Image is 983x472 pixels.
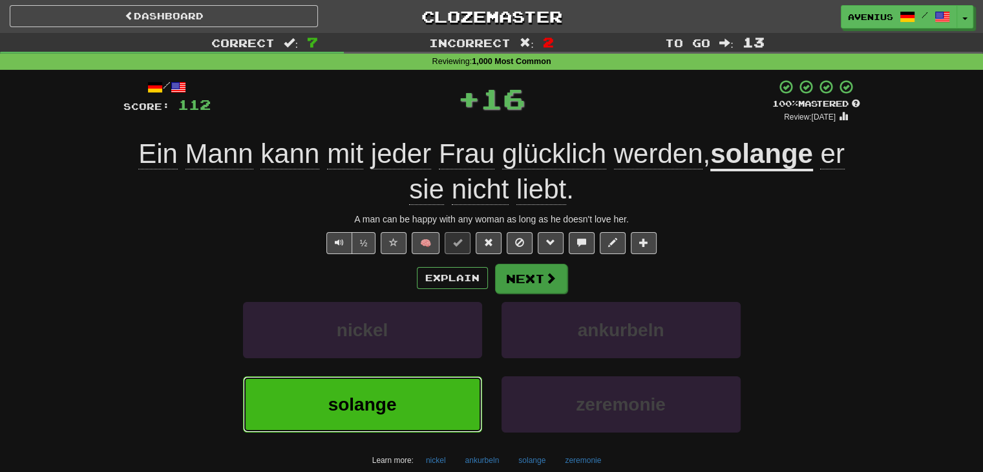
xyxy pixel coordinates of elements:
[409,174,444,205] span: sie
[476,232,502,254] button: Reset to 0% Mastered (alt+r)
[260,138,319,169] span: kann
[352,232,376,254] button: ½
[307,34,318,50] span: 7
[472,57,551,66] strong: 1,000 Most Common
[772,98,860,110] div: Mastered
[381,232,407,254] button: Favorite sentence (alt+f)
[328,394,397,414] span: solange
[458,79,480,118] span: +
[543,34,554,50] span: 2
[502,302,741,358] button: ankurbeln
[372,456,414,465] small: Learn more:
[452,174,509,205] span: nicht
[743,34,765,50] span: 13
[772,98,798,109] span: 100 %
[284,38,298,48] span: :
[419,451,453,470] button: nickel
[784,113,836,122] small: Review: [DATE]
[558,451,608,470] button: zeremonie
[327,138,363,169] span: mit
[502,376,741,433] button: zeremonie
[337,5,646,28] a: Clozemaster
[185,138,253,169] span: Mann
[243,376,482,433] button: solange
[123,213,860,226] div: A man can be happy with any woman as long as he doesn't love her.
[614,138,703,169] span: werden
[439,138,494,169] span: Frau
[665,36,710,49] span: To go
[211,36,275,49] span: Correct
[495,264,567,294] button: Next
[520,38,534,48] span: :
[178,96,211,113] span: 112
[841,5,957,28] a: Avenius /
[458,451,507,470] button: ankurbeln
[324,232,376,254] div: Text-to-speech controls
[138,138,710,169] span: ,
[631,232,657,254] button: Add to collection (alt+a)
[578,320,664,340] span: ankurbeln
[719,38,734,48] span: :
[138,138,178,169] span: Ein
[710,138,813,171] u: solange
[820,138,844,169] span: er
[10,5,318,27] a: Dashboard
[429,36,511,49] span: Incorrect
[569,232,595,254] button: Discuss sentence (alt+u)
[409,138,845,205] span: .
[337,320,388,340] span: nickel
[538,232,564,254] button: Grammar (alt+g)
[848,11,893,23] span: Avenius
[600,232,626,254] button: Edit sentence (alt+d)
[445,232,470,254] button: Set this sentence to 100% Mastered (alt+m)
[243,302,482,358] button: nickel
[417,267,488,289] button: Explain
[123,79,211,95] div: /
[480,82,525,114] span: 16
[576,394,666,414] span: zeremonie
[922,10,928,19] span: /
[516,174,566,205] span: liebt
[412,232,439,254] button: 🧠
[123,101,170,112] span: Score:
[502,138,606,169] span: glücklich
[507,232,533,254] button: Ignore sentence (alt+i)
[371,138,431,169] span: jeder
[511,451,553,470] button: solange
[326,232,352,254] button: Play sentence audio (ctl+space)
